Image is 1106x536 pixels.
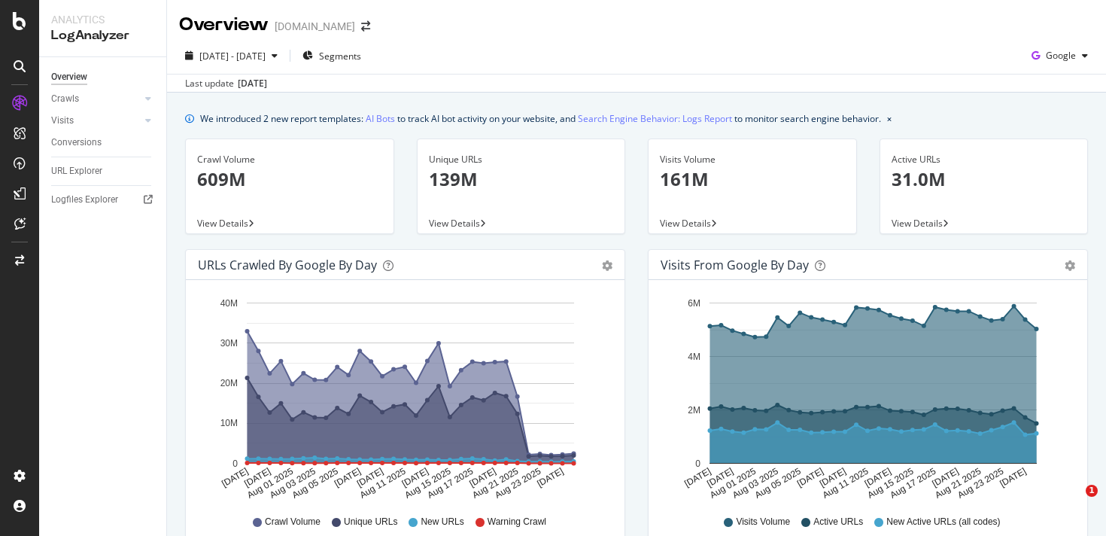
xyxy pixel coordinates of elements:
[51,163,102,179] div: URL Explorer
[51,135,102,151] div: Conversions
[242,466,272,489] text: [DATE]
[198,292,607,501] svg: A chart.
[866,466,916,501] text: Aug 15 2025
[1025,44,1094,68] button: Google
[344,516,397,528] span: Unique URLs
[933,466,983,501] text: Aug 21 2025
[197,153,382,166] div: Crawl Volume
[296,44,367,68] button: Segments
[220,338,238,349] text: 30M
[682,466,713,489] text: [DATE]
[1046,49,1076,62] span: Google
[275,19,355,34] div: [DOMAIN_NAME]
[220,466,250,489] text: [DATE]
[736,516,790,528] span: Visits Volume
[179,12,269,38] div: Overview
[956,466,1005,501] text: Aug 23 2025
[661,257,809,273] div: Visits from Google by day
[1065,260,1075,271] div: gear
[51,163,156,179] a: URL Explorer
[892,217,943,230] span: View Details
[185,111,1088,126] div: info banner
[488,516,546,528] span: Warning Crawl
[998,466,1028,489] text: [DATE]
[232,458,238,469] text: 0
[265,516,321,528] span: Crawl Volume
[429,166,614,192] p: 139M
[197,217,248,230] span: View Details
[197,166,382,192] p: 609M
[199,50,266,62] span: [DATE] - [DATE]
[535,466,565,489] text: [DATE]
[366,111,395,126] a: AI Bots
[355,466,385,489] text: [DATE]
[1055,485,1091,521] iframe: Intercom live chat
[51,69,156,85] a: Overview
[818,466,848,489] text: [DATE]
[795,466,825,489] text: [DATE]
[51,135,156,151] a: Conversions
[198,257,377,273] div: URLs Crawled by Google by day
[660,217,711,230] span: View Details
[688,405,700,416] text: 2M
[753,466,803,501] text: Aug 05 2025
[660,153,845,166] div: Visits Volume
[220,298,238,309] text: 40M
[290,466,340,501] text: Aug 05 2025
[892,153,1077,166] div: Active URLs
[468,466,498,489] text: [DATE]
[403,466,453,501] text: Aug 15 2025
[470,466,520,501] text: Aug 21 2025
[661,292,1070,501] svg: A chart.
[361,21,370,32] div: arrow-right-arrow-left
[51,91,79,107] div: Crawls
[51,12,154,27] div: Analytics
[245,466,295,501] text: Aug 01 2025
[268,466,318,501] text: Aug 03 2025
[688,352,700,362] text: 4M
[493,466,542,501] text: Aug 23 2025
[333,466,363,489] text: [DATE]
[185,77,267,90] div: Last update
[660,166,845,192] p: 161M
[429,153,614,166] div: Unique URLs
[886,516,1000,528] span: New Active URLs (all codes)
[51,69,87,85] div: Overview
[51,27,154,44] div: LogAnalyzer
[892,166,1077,192] p: 31.0M
[883,108,895,129] button: close banner
[220,419,238,429] text: 10M
[425,466,475,501] text: Aug 17 2025
[705,466,735,489] text: [DATE]
[220,378,238,388] text: 20M
[319,50,361,62] span: Segments
[51,192,118,208] div: Logfiles Explorer
[238,77,267,90] div: [DATE]
[429,217,480,230] span: View Details
[179,44,284,68] button: [DATE] - [DATE]
[731,466,780,501] text: Aug 03 2025
[708,466,758,501] text: Aug 01 2025
[695,458,700,469] text: 0
[602,260,612,271] div: gear
[578,111,732,126] a: Search Engine Behavior: Logs Report
[813,516,863,528] span: Active URLs
[863,466,893,489] text: [DATE]
[358,466,408,501] text: Aug 11 2025
[1086,485,1098,497] span: 1
[51,192,156,208] a: Logfiles Explorer
[888,466,937,501] text: Aug 17 2025
[51,113,141,129] a: Visits
[821,466,871,501] text: Aug 11 2025
[931,466,961,489] text: [DATE]
[400,466,430,489] text: [DATE]
[421,516,463,528] span: New URLs
[51,113,74,129] div: Visits
[688,298,700,309] text: 6M
[51,91,141,107] a: Crawls
[200,111,881,126] div: We introduced 2 new report templates: to track AI bot activity on your website, and to monitor se...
